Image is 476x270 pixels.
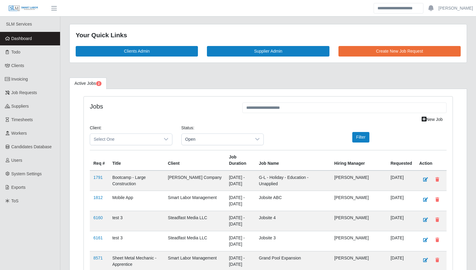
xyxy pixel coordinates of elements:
[225,150,255,170] th: Job Duration
[11,117,33,122] span: Timesheets
[225,170,255,191] td: [DATE] - [DATE]
[109,211,164,231] td: test 3
[109,150,164,170] th: Title
[6,22,32,26] span: SLM Services
[374,3,423,14] input: Search
[109,191,164,211] td: Mobile App
[90,150,109,170] th: Req #
[11,198,19,203] span: ToS
[387,150,416,170] th: Requested
[164,150,225,170] th: Client
[418,114,447,125] a: New Job
[207,46,329,57] a: Supplier Admin
[225,191,255,211] td: [DATE] - [DATE]
[8,5,38,12] img: SLM Logo
[11,50,20,54] span: Todo
[11,90,37,95] span: Job Requests
[164,211,225,231] td: Steadfast Media LLC
[387,211,416,231] td: [DATE]
[90,125,102,131] label: Client:
[331,191,387,211] td: [PERSON_NAME]
[164,170,225,191] td: [PERSON_NAME] Company
[93,235,103,240] a: 6161
[416,150,447,170] th: Action
[181,125,195,131] label: Status:
[338,46,461,57] a: Create New Job Request
[331,170,387,191] td: [PERSON_NAME]
[11,131,27,136] span: Workers
[93,215,103,220] a: 6160
[76,46,198,57] a: Clients Admin
[225,211,255,231] td: [DATE] - [DATE]
[438,5,473,11] a: [PERSON_NAME]
[255,150,331,170] th: Job Name
[255,211,331,231] td: Jobsite 4
[352,132,369,143] button: Filter
[255,231,331,251] td: Jobsite 3
[76,30,461,40] div: Your Quick Links
[96,81,102,86] span: Pending Jobs
[90,134,160,145] span: Select One
[182,134,252,145] span: Open
[11,77,28,81] span: Invoicing
[93,195,103,200] a: 1812
[387,191,416,211] td: [DATE]
[164,191,225,211] td: Smart Labor Management
[109,170,164,191] td: Bootcamp - Large Construction
[255,170,331,191] td: G-L - Holiday - Education - Unapplied
[387,170,416,191] td: [DATE]
[331,211,387,231] td: [PERSON_NAME]
[11,185,26,190] span: Exports
[93,256,103,260] a: 8571
[109,231,164,251] td: test 3
[11,63,24,68] span: Clients
[11,104,29,109] span: Suppliers
[164,231,225,251] td: Steadfast Media LLC
[11,144,52,149] span: Candidates Database
[11,36,32,41] span: Dashboard
[225,231,255,251] td: [DATE] - [DATE]
[90,103,233,110] h4: Jobs
[69,78,107,89] a: Active Jobs
[93,175,103,180] a: 1791
[331,150,387,170] th: Hiring Manager
[11,171,42,176] span: System Settings
[255,191,331,211] td: Jobsite ABC
[11,158,23,163] span: Users
[331,231,387,251] td: [PERSON_NAME]
[387,231,416,251] td: [DATE]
